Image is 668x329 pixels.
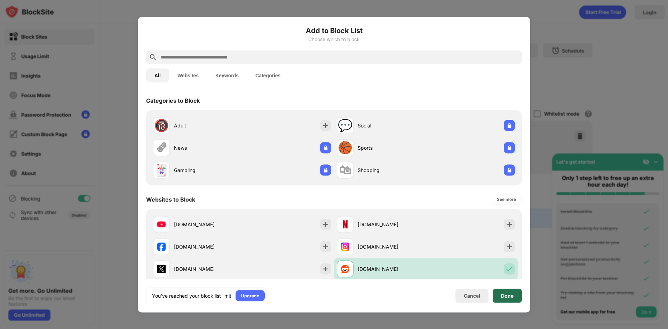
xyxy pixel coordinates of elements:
[341,220,349,228] img: favicons
[146,97,200,104] div: Categories to Block
[174,166,242,174] div: Gambling
[156,141,167,155] div: 🗞
[174,221,242,228] div: [DOMAIN_NAME]
[174,265,242,273] div: [DOMAIN_NAME]
[146,68,169,82] button: All
[146,36,522,42] div: Choose which to block
[358,122,426,129] div: Social
[241,292,259,299] div: Upgrade
[501,293,514,298] div: Done
[338,141,352,155] div: 🏀
[174,122,242,129] div: Adult
[174,144,242,151] div: News
[157,220,166,228] img: favicons
[247,68,289,82] button: Categories
[154,118,169,133] div: 🔞
[207,68,247,82] button: Keywords
[157,265,166,273] img: favicons
[358,221,426,228] div: [DOMAIN_NAME]
[358,144,426,151] div: Sports
[464,293,480,299] div: Cancel
[358,265,426,273] div: [DOMAIN_NAME]
[341,242,349,251] img: favicons
[358,243,426,250] div: [DOMAIN_NAME]
[169,68,207,82] button: Websites
[149,53,157,61] img: search.svg
[152,292,231,299] div: You’ve reached your block list limit
[146,196,195,203] div: Websites to Block
[157,242,166,251] img: favicons
[358,166,426,174] div: Shopping
[338,118,352,133] div: 💬
[497,196,516,203] div: See more
[154,163,169,177] div: 🃏
[174,243,242,250] div: [DOMAIN_NAME]
[146,25,522,36] h6: Add to Block List
[341,265,349,273] img: favicons
[339,163,351,177] div: 🛍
